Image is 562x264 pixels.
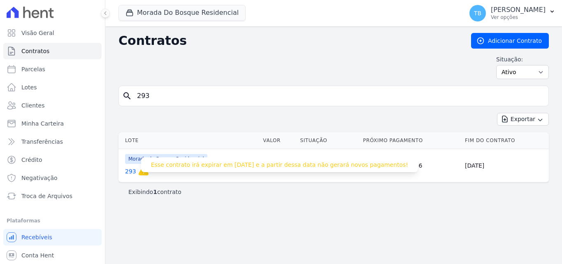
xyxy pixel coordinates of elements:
[3,97,102,114] a: Clientes
[3,25,102,41] a: Visão Geral
[21,192,72,200] span: Troca de Arquivos
[260,132,297,149] th: Valor
[7,216,98,226] div: Plataformas
[21,233,52,241] span: Recebíveis
[21,251,54,259] span: Conta Hent
[3,115,102,132] a: Minha Carteira
[297,132,360,149] th: Situação
[3,229,102,245] a: Recebíveis
[21,65,45,73] span: Parcelas
[3,152,102,168] a: Crédito
[3,188,102,204] a: Troca de Arquivos
[462,149,549,182] td: [DATE]
[118,33,458,48] h2: Contratos
[3,133,102,150] a: Transferências
[471,33,549,49] a: Adicionar Contrato
[128,188,181,196] p: Exibindo contrato
[3,247,102,264] a: Conta Hent
[21,138,63,146] span: Transferências
[474,10,481,16] span: TB
[122,91,132,101] i: search
[462,132,549,149] th: Fim do Contrato
[141,157,418,172] span: Esse contrato irá expirar em [DATE] e a partir dessa data não gerará novos pagamentos!
[491,14,546,21] p: Ver opções
[21,29,54,37] span: Visão Geral
[21,47,49,55] span: Contratos
[132,88,545,104] input: Buscar por nome do lote
[496,55,549,63] label: Situação:
[21,119,64,128] span: Minha Carteira
[21,174,58,182] span: Negativação
[3,43,102,59] a: Contratos
[3,79,102,96] a: Lotes
[3,61,102,77] a: Parcelas
[497,113,549,126] button: Exportar
[125,167,136,175] a: 293
[21,156,42,164] span: Crédito
[360,132,462,149] th: Próximo Pagamento
[463,2,562,25] button: TB [PERSON_NAME] Ver opções
[153,189,157,195] b: 1
[118,5,246,21] button: Morada Do Bosque Residencial
[21,101,44,110] span: Clientes
[125,154,207,164] span: Morada do Bosque Residencial
[3,170,102,186] a: Negativação
[21,83,37,91] span: Lotes
[118,132,260,149] th: Lote
[491,6,546,14] p: [PERSON_NAME]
